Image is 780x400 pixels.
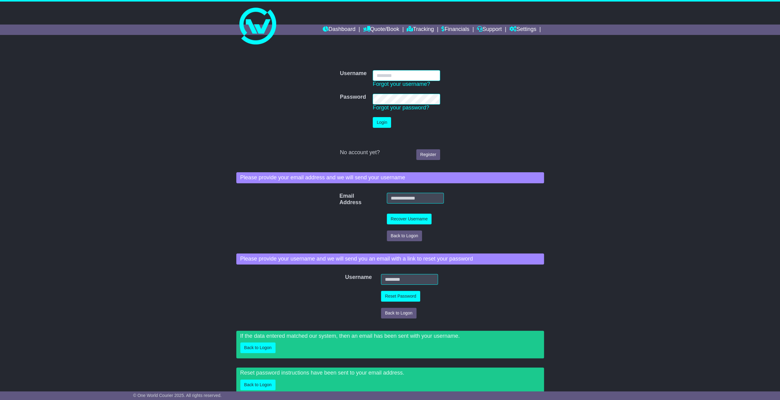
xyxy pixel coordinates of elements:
a: Settings [509,25,536,35]
button: Back to Logon [240,379,276,390]
p: Reset password instructions have been sent to your email address. [240,370,540,376]
span: © One World Courier 2025. All rights reserved. [133,393,222,398]
div: No account yet? [340,149,440,156]
label: Email Address [336,193,347,206]
a: Tracking [407,25,434,35]
label: Username [342,274,350,281]
a: Quote/Book [363,25,399,35]
a: Forgot your password? [373,105,429,111]
a: Financials [441,25,469,35]
button: Back to Logon [381,308,417,318]
a: Register [416,149,440,160]
p: If the data entered matched our system, then an email has been sent with your username. [240,333,540,340]
label: Password [340,94,366,101]
a: Support [477,25,502,35]
a: Dashboard [323,25,356,35]
button: Login [373,117,391,128]
button: Back to Logon [240,342,276,353]
button: Back to Logon [387,230,422,241]
label: Username [340,70,367,77]
button: Reset Password [381,291,420,302]
button: Recover Username [387,214,432,224]
a: Forgot your username? [373,81,430,87]
div: Please provide your email address and we will send your username [236,172,544,183]
div: Please provide your username and we will send you an email with a link to reset your password [236,253,544,265]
